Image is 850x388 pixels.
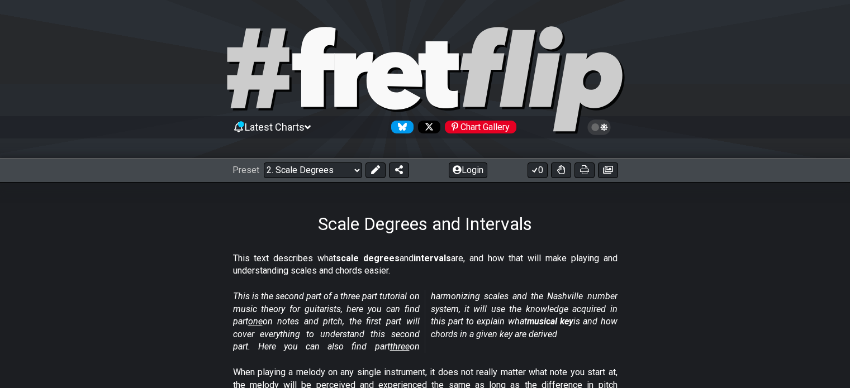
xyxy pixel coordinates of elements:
strong: intervals [414,253,451,264]
span: one [248,316,263,327]
button: Toggle Dexterity for all fretkits [551,162,571,178]
select: Preset [264,162,362,178]
p: This text describes what and are, and how that will make playing and understanding scales and cho... [233,252,618,277]
button: Create image [598,162,618,178]
button: Print [574,162,595,178]
a: #fretflip at Pinterest [440,121,516,133]
button: Login [449,162,487,178]
strong: musical key [527,316,573,327]
button: Share Preset [389,162,409,178]
span: Latest Charts [245,121,305,133]
span: Preset [232,165,259,175]
button: 0 [528,162,548,178]
span: three [390,341,410,352]
a: Follow #fretflip at X [414,121,440,133]
a: Follow #fretflip at Bluesky [387,121,414,133]
button: Edit Preset [365,162,386,178]
div: Chart Gallery [445,121,516,133]
span: Toggle light / dark theme [593,122,606,132]
h1: Scale Degrees and Intervals [318,213,532,234]
em: This is the second part of a three part tutorial on music theory for guitarists, here you can fin... [233,291,618,352]
strong: scale degrees [336,253,400,264]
